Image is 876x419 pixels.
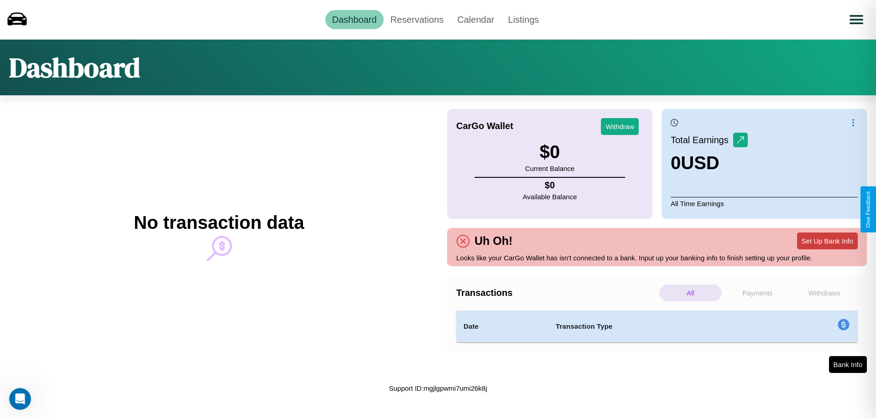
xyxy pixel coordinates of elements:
[793,285,855,301] p: Withdraws
[470,234,517,248] h4: Uh Oh!
[797,233,858,249] button: Set Up Bank Info
[456,121,513,131] h4: CarGo Wallet
[556,321,763,332] h4: Transaction Type
[464,321,541,332] h4: Date
[523,180,577,191] h4: $ 0
[525,142,574,162] h3: $ 0
[671,132,733,148] p: Total Earnings
[450,10,501,29] a: Calendar
[671,153,748,173] h3: 0 USD
[501,10,546,29] a: Listings
[865,191,871,228] div: Give Feedback
[9,388,31,410] iframe: Intercom live chat
[829,356,867,373] button: Bank Info
[384,10,451,29] a: Reservations
[456,252,858,264] p: Looks like your CarGo Wallet has isn't connected to a bank. Input up your banking info to finish ...
[601,118,639,135] button: Withdraw
[456,288,657,298] h4: Transactions
[456,310,858,342] table: simple table
[525,162,574,175] p: Current Balance
[844,7,869,32] button: Open menu
[325,10,384,29] a: Dashboard
[523,191,577,203] p: Available Balance
[659,285,722,301] p: All
[9,49,140,86] h1: Dashboard
[134,212,304,233] h2: No transaction data
[726,285,789,301] p: Payments
[671,197,858,210] p: All Time Earnings
[389,382,487,394] p: Support ID: mgjlgpwmi7umi26k8j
